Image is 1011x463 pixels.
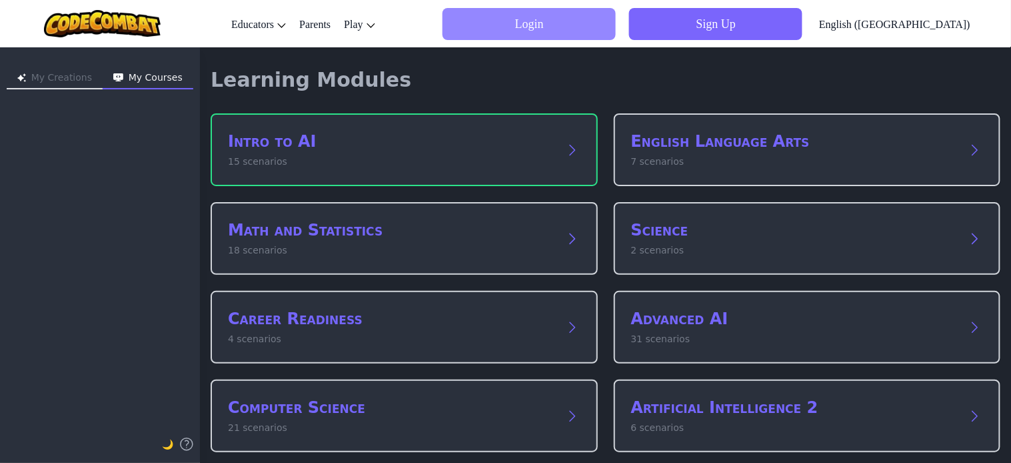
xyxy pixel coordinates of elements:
[44,10,161,37] img: CodeCombat logo
[228,131,554,152] h2: Intro to AI
[228,244,554,258] p: 18 scenarios
[631,397,957,418] h2: Artificial Intelligence 2
[211,68,411,92] h1: Learning Modules
[631,131,957,152] h2: English Language Arts
[631,219,957,241] h2: Science
[228,308,554,330] h2: Career Readiness
[228,155,554,169] p: 15 scenarios
[443,8,616,40] button: Login
[631,421,957,435] p: 6 scenarios
[819,19,970,30] span: English ([GEOGRAPHIC_DATA])
[103,68,193,89] button: My Courses
[228,332,554,346] p: 4 scenarios
[7,68,103,89] button: My Creations
[293,6,337,42] a: Parents
[629,8,802,40] button: Sign Up
[337,6,381,42] a: Play
[162,439,173,450] span: 🌙
[631,155,957,169] p: 7 scenarios
[344,19,363,30] span: Play
[17,73,26,82] img: Icon
[631,308,957,330] h2: Advanced AI
[225,6,293,42] a: Educators
[631,244,957,258] p: 2 scenarios
[631,332,957,346] p: 31 scenarios
[228,219,554,241] h2: Math and Statistics
[228,421,554,435] p: 21 scenarios
[812,6,977,42] a: English ([GEOGRAPHIC_DATA])
[228,397,554,418] h2: Computer Science
[162,436,173,452] button: 🌙
[231,19,274,30] span: Educators
[113,73,123,82] img: Icon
